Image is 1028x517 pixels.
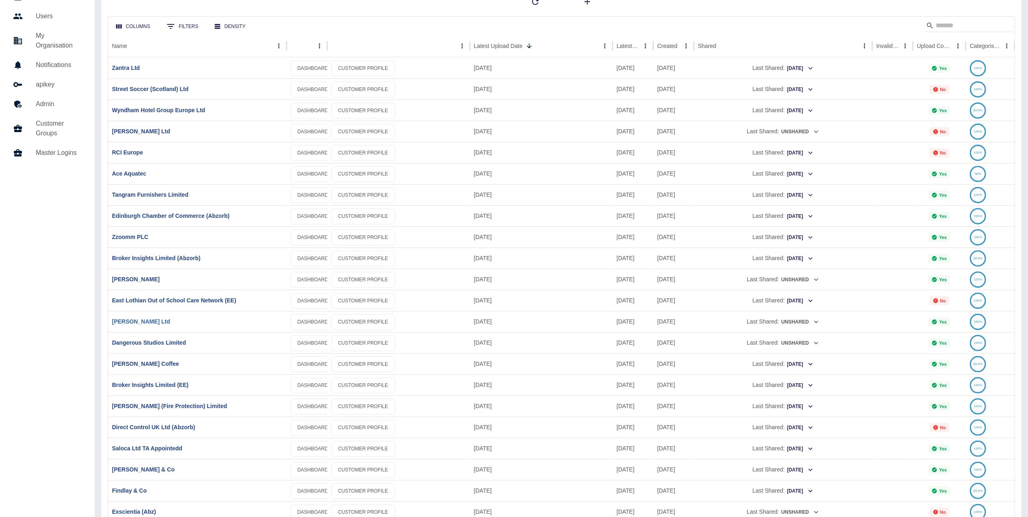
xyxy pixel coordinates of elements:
a: DASHBOARD [291,420,335,436]
div: Not all required reports for this customer were uploaded for the latest usage month. [930,508,950,517]
div: Categorised [970,43,1000,49]
h5: Admin [36,99,82,109]
a: DASHBOARD [291,166,335,182]
text: 100% [974,87,982,91]
a: RCI Europe [112,149,143,156]
div: 31 Aug 2025 [613,205,653,226]
a: DASHBOARD [291,378,335,393]
button: [DATE] [787,83,814,96]
div: 05 Sep 2025 [470,353,613,374]
div: 26 Apr 2024 [653,417,694,438]
p: Yes [939,193,947,198]
a: Broker Insights Limited (Abzorb) [112,255,201,261]
div: 01 Sep 2025 [613,374,653,395]
a: Dangerous Studios Limited [112,339,186,346]
a: CUSTOMER PROFILE [331,187,395,203]
text: 100% [974,193,982,197]
div: 15 May 2025 [653,121,694,142]
button: [DATE] [787,104,814,117]
a: [PERSON_NAME] (Fire Protection) Limited [112,403,227,409]
button: [DATE] [787,379,814,392]
text: 99.9% [974,489,983,493]
a: CUSTOMER PROFILE [331,356,395,372]
a: Master Logins [7,143,88,163]
div: Last Shared: [698,396,868,417]
div: 26 Apr 2024 [653,163,694,184]
h5: My Organisation [36,31,82,50]
div: 04 Aug 2025 [653,332,694,353]
a: Admin [7,94,88,114]
div: Last Shared: [698,459,868,480]
div: 10 Sep 2025 [470,100,613,121]
p: Yes [939,256,947,261]
div: 02 Sep 2025 [613,353,653,374]
a: DASHBOARD [291,82,335,98]
button: Unshared [781,274,819,286]
a: CUSTOMER PROFILE [331,293,395,309]
div: 31 Aug 2025 [613,269,653,290]
div: 01 Sep 2025 [613,395,653,417]
a: Wyndham Hotel Group Europe Ltd [112,107,205,113]
div: Last Shared: [698,480,868,501]
p: Yes [939,383,947,388]
button: [DATE] [787,210,814,223]
a: CUSTOMER PROFILE [331,483,395,499]
button: Unshared [781,126,819,138]
div: Last Shared: [698,185,868,205]
div: 03 Sep 2025 [613,142,653,163]
a: [PERSON_NAME] & Co [112,466,175,473]
a: Users [7,7,88,26]
div: Not all required reports for this customer were uploaded for the latest usage month. [930,296,950,305]
a: CUSTOMER PROFILE [331,314,395,330]
div: 05 Sep 2025 [470,374,613,395]
button: [DATE] [787,252,814,265]
text: 100% [974,214,982,218]
button: [DATE] [787,421,814,434]
a: DASHBOARD [291,124,335,140]
div: 10 Sep 2025 [470,121,613,142]
a: DASHBOARD [291,272,335,288]
a: Street Soccer (Scotland) Ltd [112,86,189,92]
button: Name column menu [273,40,285,52]
div: 04 Jul 2023 [653,290,694,311]
text: 98% [975,172,981,176]
div: 26 Apr 2024 [653,205,694,226]
div: Name [112,43,127,49]
a: apikey [7,75,88,94]
a: Edinburgh Chamber of Commerce (Abzorb) [112,213,230,219]
button: [DATE] [787,443,814,455]
button: [DATE] [787,464,814,476]
a: DASHBOARD [291,356,335,372]
p: Yes [939,319,947,324]
button: Invalid Creds column menu [900,40,911,52]
a: My Organisation [7,26,88,55]
a: DASHBOARD [291,483,335,499]
p: No [940,298,946,303]
text: 99.9% [974,109,983,112]
a: CUSTOMER PROFILE [331,82,395,98]
p: Yes [939,214,947,219]
div: 08 Sep 2025 [470,226,613,248]
div: Last Shared: [698,417,868,438]
a: Zzoomm PLC [112,234,148,240]
text: 100% [974,66,982,70]
button: [DATE] [787,147,814,159]
div: 19 Feb 2025 [653,395,694,417]
button: Select columns [110,19,157,34]
div: 03 Aug 2025 [613,121,653,142]
div: Last Shared: [698,206,868,226]
div: 26 Aug 2025 [613,459,653,480]
div: 08 Sep 2025 [470,205,613,226]
a: CUSTOMER PROFILE [331,209,395,224]
div: 04 Jul 2023 [653,480,694,501]
button: [DATE] [787,400,814,413]
p: No [940,129,946,134]
a: CUSTOMER PROFILE [331,230,395,245]
div: 04 Jul 2023 [653,57,694,78]
div: 30 Jul 2025 [613,78,653,100]
div: Last Shared: [698,121,868,142]
div: 11 Mar 2025 [653,184,694,205]
a: DASHBOARD [291,103,335,119]
button: [DATE] [787,168,814,180]
p: No [940,510,946,515]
